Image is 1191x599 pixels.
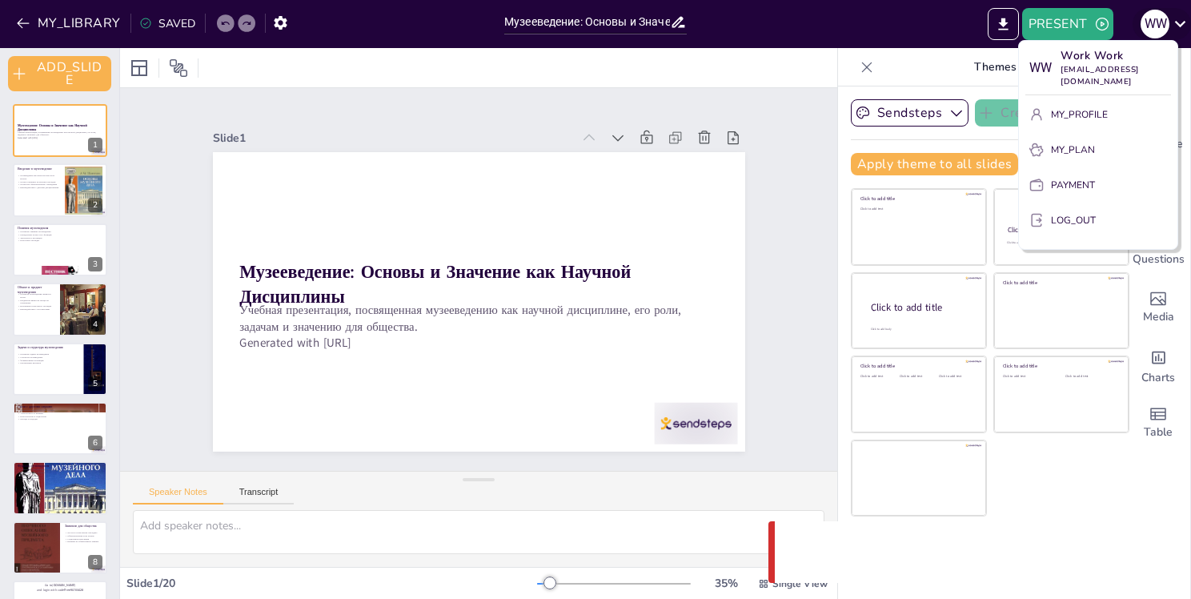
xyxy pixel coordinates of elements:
div: W W [1025,54,1054,82]
button: LOG_OUT [1025,207,1171,233]
p: MY_PROFILE [1051,107,1108,122]
p: MY_PLAN [1051,143,1095,157]
p: Something went wrong with the request. (CORS) [820,543,1127,562]
button: MY_PROFILE [1025,102,1171,127]
button: MY_PLAN [1025,137,1171,163]
button: PAYMENT [1025,172,1171,198]
p: [EMAIL_ADDRESS][DOMAIN_NAME] [1061,64,1171,88]
p: PAYMENT [1051,178,1095,192]
p: Work Work [1061,47,1171,64]
p: LOG_OUT [1051,213,1096,227]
